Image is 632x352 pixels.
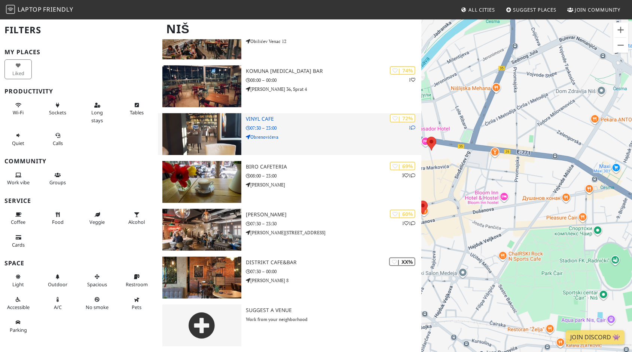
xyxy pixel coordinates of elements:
[53,140,63,146] span: Video/audio calls
[44,169,71,189] button: Groups
[613,38,628,53] button: Zoom out
[44,99,71,119] button: Sockets
[126,281,148,288] span: Restroom
[12,241,25,248] span: Credit cards
[246,307,421,314] h3: Suggest a Venue
[246,316,421,323] p: Work from your neighborhood
[390,210,415,218] div: | 60%
[246,277,421,284] p: [PERSON_NAME] 8
[83,271,111,290] button: Spacious
[4,293,32,313] button: Accessible
[390,114,415,123] div: | 72%
[18,5,42,13] span: Laptop
[158,209,421,251] a: Kafeterija Niš | 60% 11 [PERSON_NAME] 07:30 – 23:30 [PERSON_NAME][STREET_ADDRESS]
[12,281,24,288] span: Natural light
[409,124,415,131] p: 1
[246,268,421,275] p: 07:30 – 00:00
[4,129,32,149] button: Quiet
[4,158,153,165] h3: Community
[158,113,421,155] a: Vinyl Cafe | 72% 1 Vinyl Cafe 07:30 – 23:00 Obrenovićeva
[162,161,241,203] img: Biro Cafeteria
[160,19,420,39] h1: Niš
[246,133,421,141] p: Obrenovićeva
[44,209,71,228] button: Food
[246,116,421,122] h3: Vinyl Cafe
[49,109,66,116] span: Power sockets
[123,293,150,313] button: Pets
[6,5,15,14] img: LaptopFriendly
[246,220,421,227] p: 07:30 – 23:30
[4,209,32,228] button: Coffee
[246,172,421,179] p: 08:00 – 23:00
[162,257,241,299] img: Distrikt cafe&bar
[246,211,421,218] h3: [PERSON_NAME]
[44,129,71,149] button: Calls
[4,88,153,95] h3: Productivity
[123,209,150,228] button: Alcohol
[4,231,32,251] button: Cards
[43,5,73,13] span: Friendly
[83,99,111,126] button: Long stays
[4,316,32,336] button: Parking
[49,179,66,186] span: Group tables
[87,281,107,288] span: Spacious
[389,257,415,266] div: | XX%
[162,305,241,346] img: gray-place-d2bdb4477600e061c01bd816cc0f2ef0cfcb1ca9e3ad78868dd16fb2af073a21.png
[402,172,415,179] p: 3 1
[390,66,415,75] div: | 74%
[246,86,421,93] p: [PERSON_NAME] 36, Sprat 4
[7,304,30,311] span: Accessible
[91,109,103,123] span: Long stays
[130,109,144,116] span: Work-friendly tables
[158,257,421,299] a: Distrikt cafe&bar | XX% Distrikt cafe&bar 07:30 – 00:00 [PERSON_NAME] 8
[12,140,24,146] span: Quiet
[4,19,153,41] h2: Filters
[132,304,141,311] span: Pet friendly
[123,99,150,119] button: Tables
[246,164,421,170] h3: Biro Cafeteria
[83,209,111,228] button: Veggie
[409,76,415,83] p: 1
[44,271,71,290] button: Outdoor
[503,3,560,16] a: Suggest Places
[6,3,73,16] a: LaptopFriendly LaptopFriendly
[4,99,32,119] button: Wi-Fi
[613,22,628,37] button: Zoom in
[246,68,421,74] h3: Komuna [MEDICAL_DATA] Bar
[158,65,421,107] a: Komuna Gastro Bar | 74% 1 Komuna [MEDICAL_DATA] Bar 08:00 – 00:00 [PERSON_NAME] 36, Sprat 4
[575,6,621,13] span: Join Community
[162,65,241,107] img: Komuna Gastro Bar
[7,179,30,186] span: People working
[158,305,421,346] a: Suggest a Venue Work from your neighborhood
[44,293,71,313] button: A/C
[458,3,498,16] a: All Cities
[246,77,421,84] p: 08:00 – 00:00
[4,271,32,290] button: Light
[246,259,421,266] h3: Distrikt cafe&bar
[54,304,62,311] span: Air conditioned
[162,209,241,251] img: Kafeterija Niš
[89,219,105,225] span: Veggie
[468,6,495,13] span: All Cities
[10,327,27,333] span: Parking
[390,162,415,170] div: | 69%
[246,229,421,236] p: [PERSON_NAME][STREET_ADDRESS]
[402,220,415,227] p: 1 1
[162,113,241,155] img: Vinyl Cafe
[13,109,24,116] span: Stable Wi-Fi
[513,6,557,13] span: Suggest Places
[11,219,25,225] span: Coffee
[564,3,624,16] a: Join Community
[4,197,153,204] h3: Service
[128,219,145,225] span: Alcohol
[52,219,64,225] span: Food
[246,124,421,132] p: 07:30 – 23:00
[4,49,153,56] h3: My Places
[158,161,421,203] a: Biro Cafeteria | 69% 31 Biro Cafeteria 08:00 – 23:00 [PERSON_NAME]
[246,181,421,188] p: [PERSON_NAME]
[123,271,150,290] button: Restroom
[566,330,625,345] a: Join Discord 👾
[83,293,111,313] button: No smoke
[48,281,67,288] span: Outdoor area
[4,260,153,267] h3: Space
